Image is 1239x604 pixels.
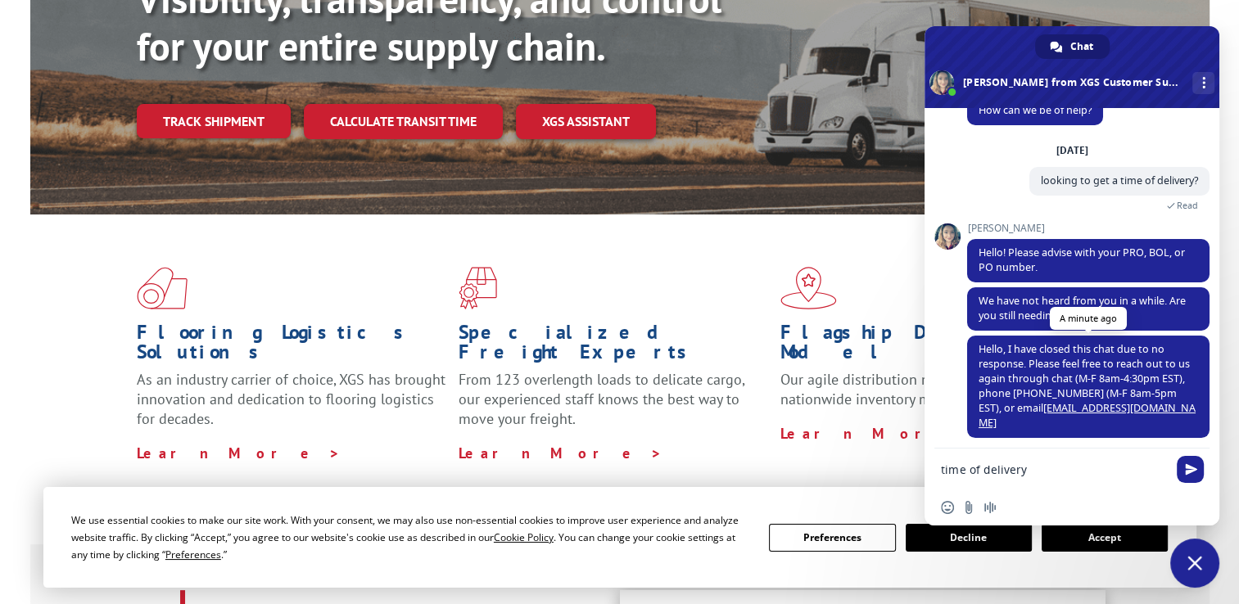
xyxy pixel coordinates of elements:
[962,501,975,514] span: Send a file
[494,530,554,544] span: Cookie Policy
[1056,146,1088,156] div: [DATE]
[1042,524,1168,552] button: Accept
[304,104,503,139] a: Calculate transit time
[165,548,221,561] span: Preferences
[780,267,837,309] img: xgs-icon-flagship-distribution-model-red
[984,501,997,514] span: Audio message
[780,322,1090,370] h1: Flagship Distribution Model
[780,370,1082,408] span: Our agile distribution network gives you nationwide inventory management on demand.
[1177,456,1204,483] span: Send
[459,444,662,462] a: Learn More >
[1177,200,1198,211] span: Read
[906,524,1032,552] button: Decline
[769,524,895,552] button: Preferences
[1070,34,1093,59] span: Chat
[459,322,768,370] h1: Specialized Freight Experts
[979,342,1196,430] span: Hello, I have closed this chat due to no response. Please feel free to reach out to us again thro...
[979,294,1186,322] span: We have not heard from you in a while. Are you still needing assistance?
[137,104,291,138] a: Track shipment
[459,370,768,443] p: From 123 overlength loads to delicate cargo, our experienced staff knows the best way to move you...
[137,267,188,309] img: xgs-icon-total-supply-chain-intelligence-red
[1192,72,1214,94] div: More channels
[516,104,656,139] a: XGS ASSISTANT
[137,444,341,462] a: Learn More >
[979,401,1196,430] a: [EMAIL_ADDRESS][DOMAIN_NAME]
[967,223,1210,234] span: [PERSON_NAME]
[979,246,1185,274] span: Hello! Please advise with your PRO, BOL, or PO number.
[780,424,984,443] a: Learn More >
[137,370,445,428] span: As an industry carrier of choice, XGS has brought innovation and dedication to flooring logistics...
[941,462,1167,477] textarea: Compose your message...
[1035,34,1110,59] div: Chat
[459,267,497,309] img: xgs-icon-focused-on-flooring-red
[137,322,446,370] h1: Flooring Logistics Solutions
[71,512,749,563] div: We use essential cookies to make our site work. With your consent, we may also use non-essential ...
[979,103,1092,117] span: How can we be of help?
[43,487,1196,588] div: Cookie Consent Prompt
[941,501,954,514] span: Insert an emoji
[1041,174,1198,187] span: looking to get a time of delivery?
[1170,539,1219,588] div: Close chat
